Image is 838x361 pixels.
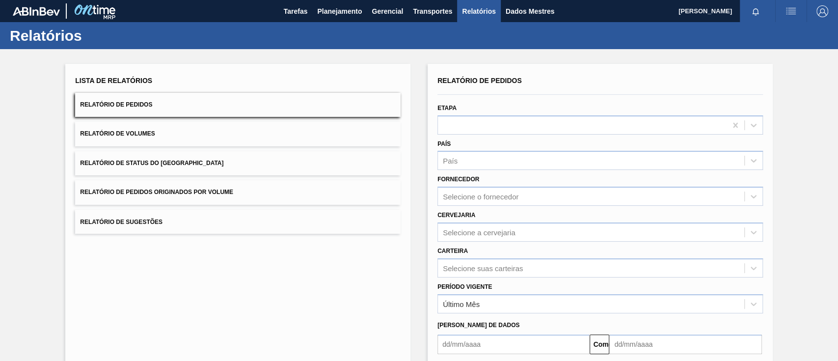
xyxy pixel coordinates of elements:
[437,140,451,147] font: País
[317,7,362,15] font: Planejamento
[437,283,492,290] font: Período Vigente
[75,210,401,234] button: Relatório de Sugestões
[443,228,515,236] font: Selecione a cervejaria
[13,7,60,16] img: TNhmsLtSVTkK8tSr43FrP2fwEKptu5GPRR3wAAAABJRU5ErkJggg==
[506,7,555,15] font: Dados Mestres
[75,93,401,117] button: Relatório de Pedidos
[75,122,401,146] button: Relatório de Volumes
[80,189,233,196] font: Relatório de Pedidos Originados por Volume
[80,131,155,138] font: Relatório de Volumes
[10,28,82,44] font: Relatórios
[590,334,609,354] button: Comeu
[443,300,480,308] font: Último Mês
[816,5,828,17] img: Sair
[80,160,223,167] font: Relatório de Status do [GEOGRAPHIC_DATA]
[678,7,732,15] font: [PERSON_NAME]
[75,77,152,84] font: Lista de Relatórios
[437,105,457,111] font: Etapa
[609,334,761,354] input: dd/mm/aaaa
[80,218,162,225] font: Relatório de Sugestões
[413,7,452,15] font: Transportes
[372,7,403,15] font: Gerencial
[443,157,458,165] font: País
[284,7,308,15] font: Tarefas
[75,180,401,204] button: Relatório de Pedidos Originados por Volume
[437,334,590,354] input: dd/mm/aaaa
[75,151,401,175] button: Relatório de Status do [GEOGRAPHIC_DATA]
[443,264,523,272] font: Selecione suas carteiras
[80,101,152,108] font: Relatório de Pedidos
[443,193,518,201] font: Selecione o fornecedor
[437,176,479,183] font: Fornecedor
[437,322,519,329] font: [PERSON_NAME] de dados
[437,77,522,84] font: Relatório de Pedidos
[785,5,797,17] img: ações do usuário
[437,212,475,219] font: Cervejaria
[437,248,468,254] font: Carteira
[462,7,495,15] font: Relatórios
[740,4,771,18] button: Notificações
[593,340,616,348] font: Comeu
